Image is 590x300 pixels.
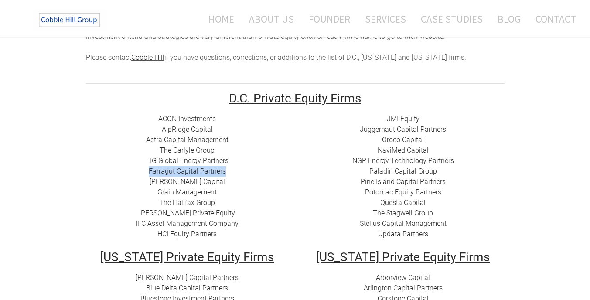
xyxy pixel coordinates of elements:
a: Paladin Capital Group [369,167,437,175]
u: [US_STATE] Private Equity Firms [316,250,490,264]
a: Case Studies [414,7,489,31]
a: ​Potomac Equity Partners [365,188,441,196]
a: Pine Island Capital Partners [361,177,446,186]
a: Updata Partners [378,230,428,238]
div: ​​ ​​​ [86,114,289,239]
img: The Cobble Hill Group LLC [33,9,107,31]
a: The Carlyle Group [160,146,215,154]
a: Home [195,7,241,31]
u: D.C. Private Equity Firms [229,91,361,106]
a: [PERSON_NAME] Private Equity​ [139,209,235,217]
a: Services [358,7,413,31]
a: Questa Capital [380,198,426,207]
a: [PERSON_NAME] Capital Partners [136,273,239,282]
a: Blue Delta Capital Partners [146,284,228,292]
a: Juggernaut Capital Partners [360,125,446,133]
a: About Us [242,7,300,31]
a: ​AlpRidge Capital [162,125,213,133]
a: ACON Investments [158,115,216,123]
a: Farragut Capital Partners [149,167,226,175]
a: The Stagwell Group [373,209,433,217]
a: Cobble Hill [131,53,164,61]
a: Blog [491,7,527,31]
a: Arborview Capital [376,273,430,282]
span: Please contact if you have questions, corrections, or additions to the list of D.C., [US_STATE] a... [86,53,466,61]
a: NGP Energy Technology Partners [352,157,454,165]
u: [US_STATE] Private Equity Firms [100,250,274,264]
a: IFC Asset Management Company [136,219,239,228]
a: ​Astra Capital Management [146,136,228,144]
a: Stellus Capital Management [360,219,447,228]
a: The Halifax Group [159,198,215,207]
a: EIG Global Energy Partners [146,157,228,165]
a: Contact [529,7,576,31]
a: NaviMed Capital [378,146,429,154]
a: Grain Management [157,188,217,196]
a: HCI Equity Partners [157,230,217,238]
a: ​[PERSON_NAME] Capital [150,177,225,186]
a: JMI Equity [387,115,419,123]
a: Arlington Capital Partners​ [364,284,443,292]
a: Oroco Capital [382,136,424,144]
a: Founder [302,7,357,31]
